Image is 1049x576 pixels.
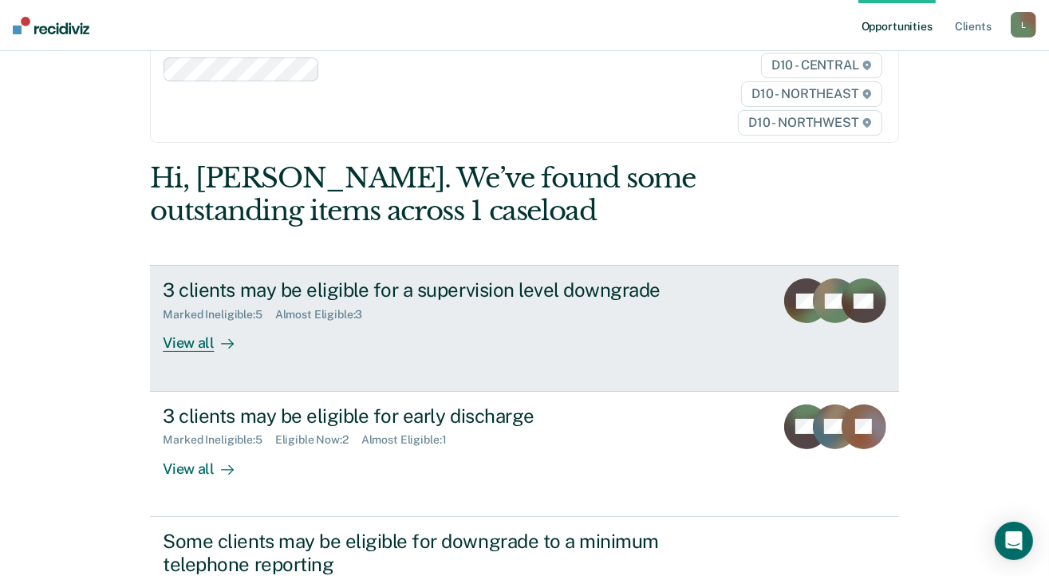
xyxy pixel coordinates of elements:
[163,322,252,353] div: View all
[13,17,89,34] img: Recidiviz
[738,110,881,136] span: D10 - NORTHWEST
[163,278,723,302] div: 3 clients may be eligible for a supervision level downgrade
[761,53,882,78] span: D10 - CENTRAL
[163,530,723,576] div: Some clients may be eligible for downgrade to a minimum telephone reporting
[150,162,749,227] div: Hi, [PERSON_NAME]. We’ve found some outstanding items across 1 caseload
[995,522,1033,560] div: Open Intercom Messenger
[163,404,723,428] div: 3 clients may be eligible for early discharge
[1011,12,1036,37] button: L
[163,447,252,478] div: View all
[275,433,361,447] div: Eligible Now : 2
[361,433,459,447] div: Almost Eligible : 1
[150,392,898,517] a: 3 clients may be eligible for early dischargeMarked Ineligible:5Eligible Now:2Almost Eligible:1Vi...
[163,308,274,322] div: Marked Ineligible : 5
[741,81,881,107] span: D10 - NORTHEAST
[150,265,898,391] a: 3 clients may be eligible for a supervision level downgradeMarked Ineligible:5Almost Eligible:3Vi...
[163,433,274,447] div: Marked Ineligible : 5
[275,308,376,322] div: Almost Eligible : 3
